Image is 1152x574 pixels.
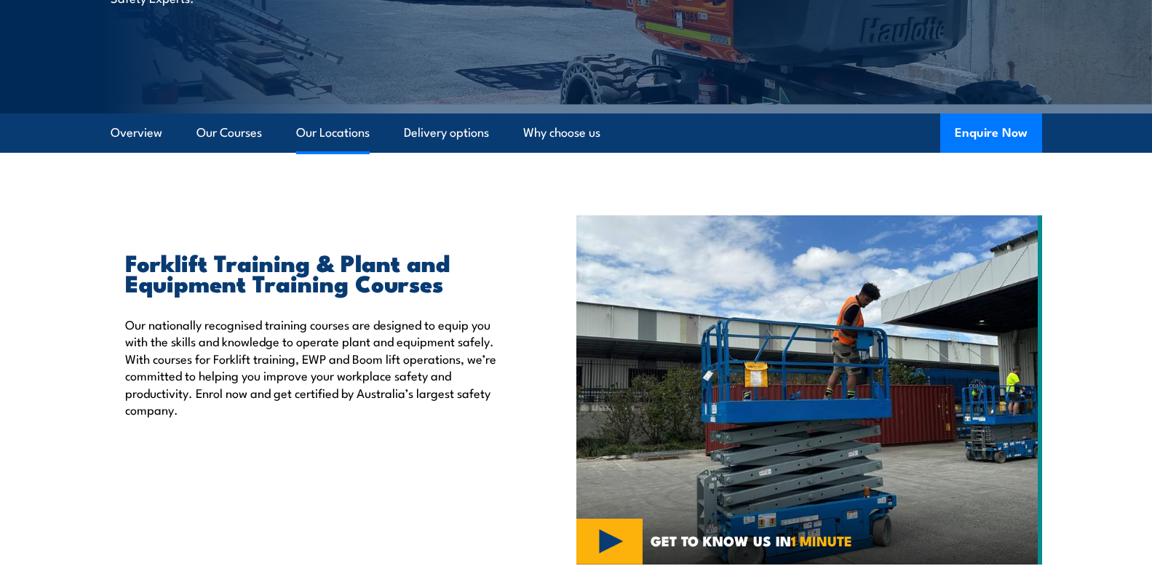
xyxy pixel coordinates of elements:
button: Enquire Now [940,113,1042,153]
a: Overview [111,113,162,152]
p: Our nationally recognised training courses are designed to equip you with the skills and knowledg... [125,316,509,418]
a: Our Locations [296,113,370,152]
img: Verification of Competency (VOC) for Elevating Work Platform (EWP) Under 11m [576,215,1042,565]
strong: 1 MINUTE [791,530,852,551]
a: Our Courses [196,113,262,152]
h2: Forklift Training & Plant and Equipment Training Courses [125,252,509,292]
a: Delivery options [404,113,489,152]
span: GET TO KNOW US IN [651,534,852,547]
a: Why choose us [523,113,600,152]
